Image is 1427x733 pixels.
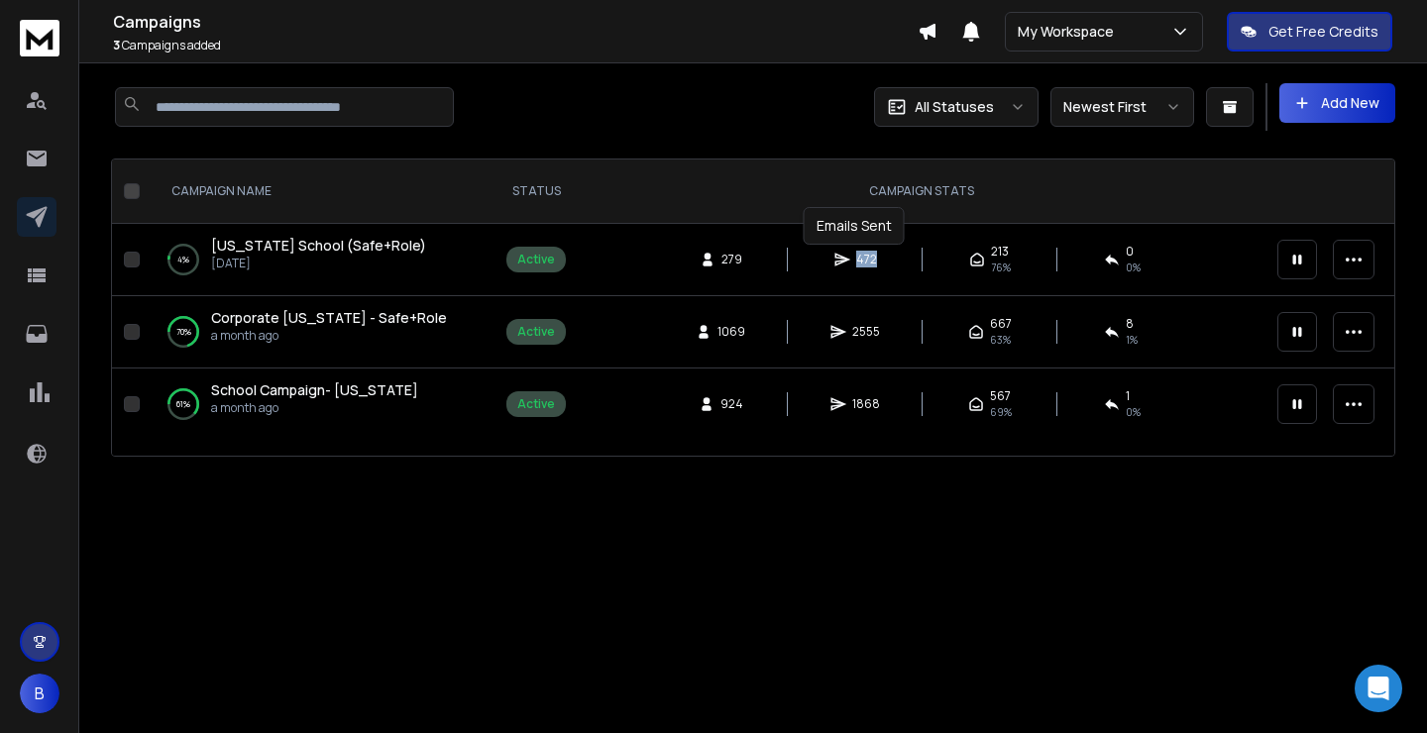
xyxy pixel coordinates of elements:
span: School Campaign- [US_STATE] [211,380,418,399]
span: 63 % [990,332,1011,348]
th: STATUS [494,159,578,224]
div: Open Intercom Messenger [1355,665,1402,712]
p: a month ago [211,328,447,344]
p: Campaigns added [113,38,918,53]
span: 0 % [1126,260,1141,275]
p: Get Free Credits [1268,22,1378,42]
h1: Campaigns [113,10,918,34]
span: 2555 [852,324,880,340]
span: 0 % [1126,404,1141,420]
a: Corporate [US_STATE] - Safe+Role [211,308,447,328]
button: Newest First [1050,87,1194,127]
span: Corporate [US_STATE] - Safe+Role [211,308,447,327]
p: All Statuses [915,97,994,117]
span: 1868 [852,396,880,412]
p: [DATE] [211,256,426,271]
div: Active [517,252,555,267]
span: 472 [856,252,877,267]
p: 4 % [177,250,189,269]
p: 61 % [176,394,190,414]
th: CAMPAIGN NAME [148,159,494,224]
span: 1069 [717,324,745,340]
img: logo [20,20,59,56]
a: [US_STATE] School (Safe+Role) [211,236,426,256]
button: B [20,674,59,713]
td: 70%Corporate [US_STATE] - Safe+Rolea month ago [148,296,494,368]
span: 8 [1126,316,1134,332]
span: 0 [1126,244,1134,260]
span: 76 % [991,260,1011,275]
span: 279 [721,252,742,267]
div: Active [517,396,555,412]
p: My Workspace [1018,22,1122,42]
span: 69 % [990,404,1012,420]
button: Get Free Credits [1227,12,1392,52]
span: 567 [990,388,1011,404]
a: School Campaign- [US_STATE] [211,380,418,400]
p: 70 % [176,322,191,342]
div: Active [517,324,555,340]
span: 213 [991,244,1009,260]
td: 4%[US_STATE] School (Safe+Role)[DATE] [148,224,494,296]
span: 667 [990,316,1012,332]
p: a month ago [211,400,418,416]
th: CAMPAIGN STATS [578,159,1265,224]
span: 3 [113,37,120,53]
div: Emails Sent [804,207,905,245]
td: 61%School Campaign- [US_STATE]a month ago [148,368,494,441]
span: 1 % [1126,332,1138,348]
span: 1 [1126,388,1130,404]
span: [US_STATE] School (Safe+Role) [211,236,426,255]
button: Add New [1279,83,1395,123]
span: 924 [720,396,743,412]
